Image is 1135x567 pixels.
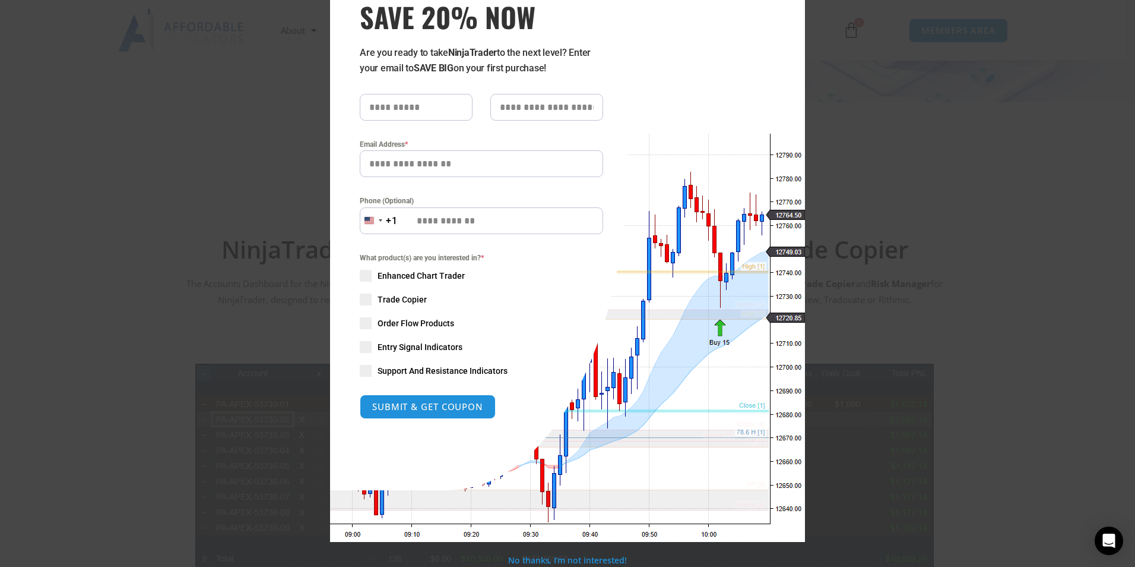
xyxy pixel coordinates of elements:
[378,341,462,353] span: Entry Signal Indicators
[360,207,398,234] button: Selected country
[360,341,603,353] label: Entry Signal Indicators
[508,555,626,566] a: No thanks, I’m not interested!
[386,213,398,229] div: +1
[360,270,603,282] label: Enhanced Chart Trader
[360,365,603,377] label: Support And Resistance Indicators
[360,138,603,150] label: Email Address
[360,252,603,264] span: What product(s) are you interested in?
[360,395,496,419] button: SUBMIT & GET COUPON
[378,365,508,377] span: Support And Resistance Indicators
[1095,527,1123,555] div: Open Intercom Messenger
[378,294,427,305] span: Trade Copier
[360,195,603,207] label: Phone (Optional)
[360,45,603,76] p: Are you ready to take to the next level? Enter your email to on your first purchase!
[378,270,465,282] span: Enhanced Chart Trader
[448,47,497,58] strong: NinjaTrader
[360,294,603,305] label: Trade Copier
[378,317,454,329] span: Order Flow Products
[414,62,454,74] strong: SAVE BIG
[360,317,603,329] label: Order Flow Products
